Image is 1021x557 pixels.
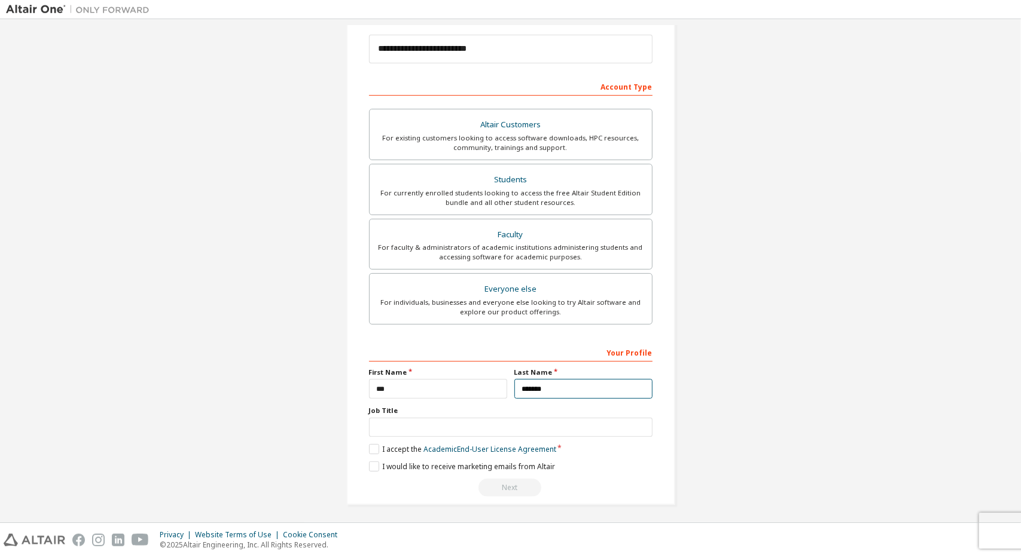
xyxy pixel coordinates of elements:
p: © 2025 Altair Engineering, Inc. All Rights Reserved. [160,540,345,550]
label: I accept the [369,444,556,454]
div: Everyone else [377,281,645,298]
a: Academic End-User License Agreement [423,444,556,454]
div: Read and acccept EULA to continue [369,479,653,497]
img: altair_logo.svg [4,534,65,546]
div: Students [377,172,645,188]
div: Faculty [377,227,645,243]
img: Altair One [6,4,156,16]
div: Website Terms of Use [195,530,283,540]
div: Privacy [160,530,195,540]
label: Last Name [514,368,653,377]
label: Job Title [369,406,653,415]
label: First Name [369,368,507,377]
div: For individuals, businesses and everyone else looking to try Altair software and explore our prod... [377,298,645,317]
img: youtube.svg [132,534,149,546]
div: Account Type [369,76,653,96]
img: linkedin.svg [112,534,124,546]
div: For existing customers looking to access software downloads, HPC resources, community, trainings ... [377,133,645,152]
div: Your Profile [369,342,653,362]
img: facebook.svg [72,534,85,546]
div: Cookie Consent [283,530,345,540]
img: instagram.svg [92,534,105,546]
div: For currently enrolled students looking to access the free Altair Student Edition bundle and all ... [377,188,645,207]
label: I would like to receive marketing emails from Altair [369,461,555,472]
div: For faculty & administrators of academic institutions administering students and accessing softwa... [377,243,645,262]
div: Altair Customers [377,117,645,133]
